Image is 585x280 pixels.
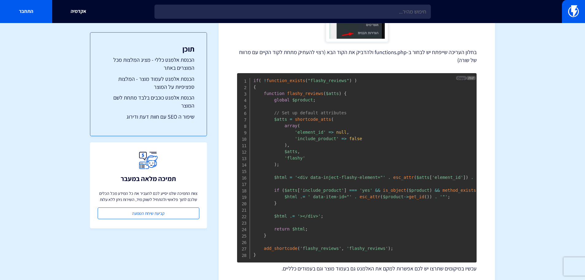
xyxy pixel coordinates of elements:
span: function_exists [266,78,305,83]
span: && [435,188,440,193]
span: // Set up default attributes [274,110,347,115]
span: $atts [274,117,287,122]
span: $atts [284,149,297,154]
span: -> [404,194,409,199]
span: $html [284,194,297,199]
span: global [274,97,290,102]
span: ( [380,194,383,199]
span: ( [259,78,261,83]
span: $html [274,175,287,180]
span: 'include_product' [300,188,344,193]
span: ( [305,78,308,83]
span: .= [290,214,295,219]
span: $html [292,227,305,231]
span: ( [323,91,326,96]
span: false [349,136,362,141]
span: ) [274,162,277,167]
span: $product [409,188,429,193]
span: === [349,188,357,193]
span: esc_attr [360,194,380,199]
span: ; [305,227,308,231]
span: 'flashy_reviews' [300,246,341,251]
span: esc_attr [393,175,414,180]
span: if [274,188,279,193]
span: [ [298,188,300,193]
span: 'yes' [360,188,372,193]
span: get_id [409,194,424,199]
h3: תוכן [103,45,194,53]
span: } [274,201,277,206]
span: ( [282,188,284,193]
span: ; [277,162,279,167]
span: => [341,136,347,141]
span: ' data-item-id="' [308,194,352,199]
span: ) [339,91,341,96]
a: הכנסת אלמנט לעמוד מוצר - המלצות ספציפיות על המוצר [103,75,194,91]
span: 'flashy_reviews' [347,246,388,251]
span: '"' [476,175,484,180]
span: ( [331,117,333,122]
p: צוות התמיכה שלנו יסייע לכם להעביר את כל המידע מכל הכלים שלכם לתוך פלאשי ולהתחיל לשווק מיד, השירות... [98,190,199,203]
span: ) [466,175,468,180]
span: 'element_id' [295,130,326,135]
span: $product [383,194,404,199]
span: ] [463,175,466,180]
span: , [298,149,300,154]
span: 'include_product' [295,136,339,141]
span: [ [430,175,432,180]
span: ( [298,123,300,128]
span: 'flashy' [284,156,305,160]
span: , [287,143,290,148]
span: && [375,188,380,193]
span: , [347,130,349,135]
span: ) [430,194,432,199]
span: '></div>' [298,214,321,219]
span: $atts [416,175,429,180]
span: . [471,175,473,180]
span: $html [274,214,287,219]
span: ) [427,194,429,199]
span: add_shortcode [264,246,298,251]
span: .= [300,194,305,199]
a: שיפור ה SEO עם חוות דעת ודירוג [103,113,194,121]
span: ) [388,246,391,251]
span: { [253,85,256,89]
span: method_exists [443,188,476,193]
span: { [344,91,346,96]
span: shortcode_atts [295,117,331,122]
span: '"' [440,194,447,199]
p: בחלון העריכה שייפתח יש לבחור ב-functions.php ולהדביק את הקוד הבא (רצוי להעתיק מתחת לקוד הקיים עם ... [237,48,477,64]
span: } [253,252,256,257]
span: if [253,78,259,83]
span: => [329,130,334,135]
span: PHP [466,76,476,80]
span: $product [292,97,313,102]
span: '<div data-inject-flashy-element="' [295,175,385,180]
span: } [264,233,266,238]
h3: תמיכה מלאה במעבר [121,175,176,182]
span: ! [264,78,266,83]
span: flashy_reviews [287,91,323,96]
a: הכנסת אלמנט כוכבים בלבד מתחת לשם המוצר [103,94,194,109]
span: ; [313,97,315,102]
span: ] [344,188,346,193]
span: ) [349,78,352,83]
span: return [274,227,290,231]
span: , [341,246,344,251]
p: עכשיו במיקומים שתרצו יש לכם אפשרות למקם את האלמנט גם בעמוד מוצר וגם בעמודים כלליים. [237,265,477,273]
span: ( [424,194,427,199]
span: . [388,175,391,180]
span: ( [476,188,478,193]
a: הכנסת אלמנט כללי - מציג המלצות מכל המוצרים באתר [103,56,194,72]
span: ; [321,214,323,219]
span: ) [284,143,287,148]
a: קביעת שיחת הטמעה [98,207,199,219]
span: Copy [458,76,465,80]
span: is_object [383,188,406,193]
span: ( [406,188,409,193]
span: 'element_id' [432,175,463,180]
span: ) [354,78,357,83]
span: ; [448,194,450,199]
span: function [264,91,284,96]
button: Copy [456,76,466,80]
